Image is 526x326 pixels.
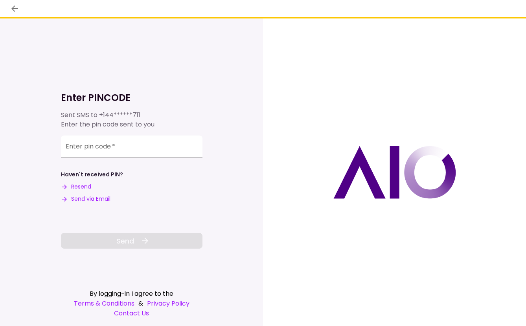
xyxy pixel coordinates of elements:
span: Send [116,236,134,246]
h1: Enter PINCODE [61,92,202,104]
a: Terms & Conditions [74,299,134,308]
a: Privacy Policy [147,299,189,308]
div: & [61,299,202,308]
div: Sent SMS to Enter the pin code sent to you [61,110,202,129]
button: Send via Email [61,195,110,203]
button: Resend [61,183,91,191]
button: back [8,2,21,15]
img: AIO logo [333,146,456,199]
button: Send [61,233,202,249]
a: Contact Us [61,308,202,318]
div: By logging-in I agree to the [61,289,202,299]
div: Haven't received PIN? [61,170,123,179]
